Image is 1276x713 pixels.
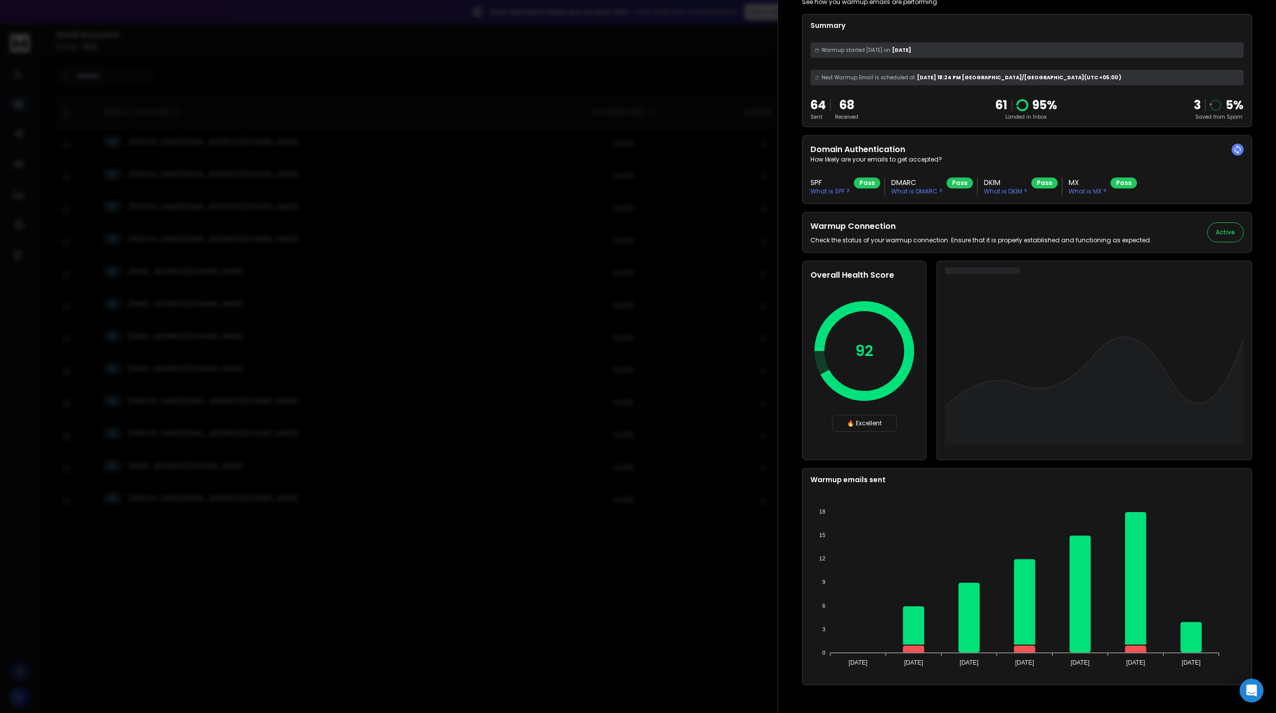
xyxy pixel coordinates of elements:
strong: 3 [1194,97,1201,113]
p: Saved from Spam [1194,113,1244,121]
tspan: [DATE] [904,659,923,666]
p: 95 % [1032,97,1057,113]
tspan: [DATE] [1126,659,1145,666]
h3: SPF [810,178,850,187]
p: Check the status of your warmup connection. Ensure that it is properly established and functionin... [810,236,1151,244]
div: [DATE] 18:24 PM [GEOGRAPHIC_DATA]/[GEOGRAPHIC_DATA] (UTC +05:00 ) [810,70,1244,85]
tspan: [DATE] [849,659,868,666]
h3: DMARC [891,178,943,187]
span: Warmup started [DATE] on [821,46,890,54]
p: 68 [835,97,858,113]
tspan: [DATE] [1071,659,1090,666]
tspan: 15 [819,532,825,538]
p: Received [835,113,858,121]
p: 5 % [1226,97,1244,113]
div: Pass [947,178,973,188]
div: Pass [1031,178,1058,188]
p: Summary [810,20,1244,30]
h3: DKIM [984,178,1027,187]
tspan: 6 [822,603,825,609]
div: [DATE] [810,42,1244,58]
h3: MX [1069,178,1107,187]
p: What is MX ? [1069,187,1107,195]
tspan: [DATE] [1182,659,1201,666]
button: Active [1207,222,1244,242]
div: Open Intercom Messenger [1240,679,1264,703]
tspan: 0 [822,650,825,656]
div: 🔥 Excellent [832,415,897,432]
div: Pass [1111,178,1137,188]
tspan: [DATE] [959,659,978,666]
h2: Domain Authentication [810,144,1244,156]
p: Warmup emails sent [810,475,1244,485]
div: Pass [854,178,880,188]
p: What is DMARC ? [891,187,943,195]
p: 64 [810,97,826,113]
p: What is SPF ? [810,187,850,195]
p: Landed in Inbox [995,113,1057,121]
tspan: 12 [819,555,825,561]
h2: Warmup Connection [810,220,1151,232]
p: 61 [995,97,1007,113]
span: Next Warmup Email is scheduled at [821,74,915,81]
p: What is DKIM ? [984,187,1027,195]
tspan: 3 [822,626,825,632]
p: How likely are your emails to get accepted? [810,156,1244,164]
tspan: 18 [819,509,825,515]
p: 92 [855,342,873,360]
h2: Overall Health Score [810,269,918,281]
p: Sent [810,113,826,121]
tspan: 9 [822,579,825,585]
tspan: [DATE] [1015,659,1034,666]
